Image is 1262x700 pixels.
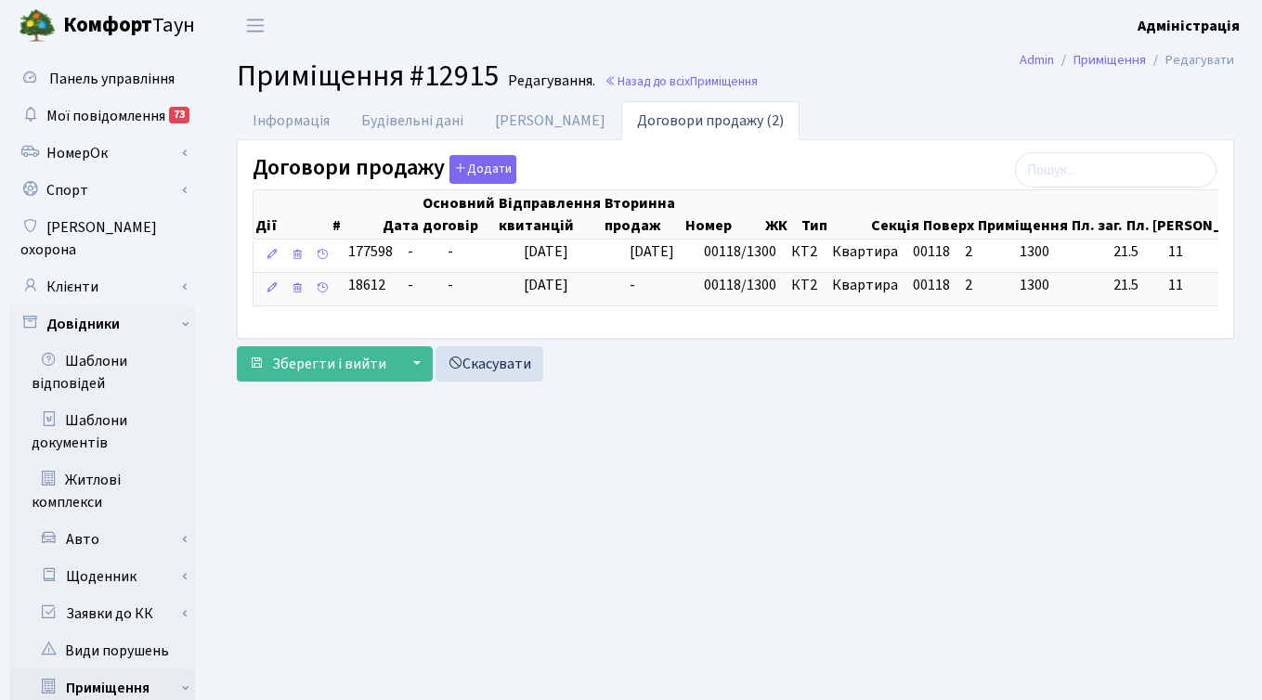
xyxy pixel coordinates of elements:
[1138,16,1240,36] b: Адміністрація
[237,346,398,382] button: Зберегти і вийти
[524,241,568,262] span: [DATE]
[791,241,817,263] span: КТ2
[1113,275,1138,295] span: 21.5
[9,305,195,343] a: Довідники
[704,275,776,295] span: 00118/1300
[421,190,497,239] th: Основний договір
[232,10,279,41] button: Переключити навігацію
[621,101,800,140] a: Договори продажу (2)
[63,10,152,40] b: Комфорт
[1020,241,1049,262] span: 1300
[832,241,898,263] span: Квартира
[348,275,385,295] span: 18612
[21,558,195,595] a: Щоденник
[237,55,499,97] span: Приміщення #12915
[1073,50,1146,70] a: Приміщення
[436,346,543,382] a: Скасувати
[1168,275,1183,295] span: 11
[254,190,331,239] th: Дії
[683,190,763,239] th: Номер
[1146,50,1234,71] li: Редагувати
[449,155,516,184] button: Договори продажу
[921,190,976,239] th: Поверх
[19,7,56,45] img: logo.png
[965,241,972,262] span: 2
[1138,15,1240,37] a: Адміністрація
[169,107,189,123] div: 73
[408,275,413,295] span: -
[1113,241,1138,262] span: 21.5
[49,69,175,89] span: Панель управління
[690,72,758,90] span: Приміщення
[345,101,479,140] a: Будівельні дані
[9,461,195,521] a: Житлові комплекси
[524,275,568,295] span: [DATE]
[9,135,195,172] a: НомерОк
[448,275,453,295] span: -
[791,275,817,296] span: КТ2
[992,41,1262,80] nav: breadcrumb
[913,241,950,262] span: 00118
[9,97,195,135] a: Мої повідомлення73
[348,241,393,262] span: 177598
[800,190,868,239] th: Тип
[1070,190,1125,239] th: Пл. заг.
[1168,241,1183,262] span: 11
[832,275,898,296] span: Квартира
[1015,152,1216,188] input: Пошук...
[9,632,195,669] a: Види порушень
[630,275,635,295] span: -
[448,241,453,262] span: -
[9,172,195,209] a: Спорт
[381,190,421,239] th: Дата
[331,190,382,239] th: #
[272,354,386,374] span: Зберегти і вийти
[253,155,516,184] label: Договори продажу
[497,190,603,239] th: Відправлення квитанцій
[63,10,195,42] span: Таун
[504,72,595,90] small: Редагування.
[237,101,345,140] a: Інформація
[605,72,758,90] a: Назад до всіхПриміщення
[9,402,195,461] a: Шаблони документів
[704,241,776,262] span: 00118/1300
[408,241,413,262] span: -
[965,275,972,295] span: 2
[9,209,195,268] a: [PERSON_NAME] охорона
[763,190,800,239] th: ЖК
[913,275,950,295] span: 00118
[9,343,195,402] a: Шаблони відповідей
[630,241,674,262] span: [DATE]
[46,106,165,126] span: Мої повідомлення
[603,190,683,239] th: Вторинна продаж
[1020,275,1049,295] span: 1300
[9,268,195,305] a: Клієнти
[976,190,1070,239] th: Приміщення
[1020,50,1054,70] a: Admin
[869,190,921,239] th: Секція
[445,152,516,185] a: Додати
[479,101,621,140] a: [PERSON_NAME]
[21,521,195,558] a: Авто
[9,60,195,97] a: Панель управління
[21,595,195,632] a: Заявки до КК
